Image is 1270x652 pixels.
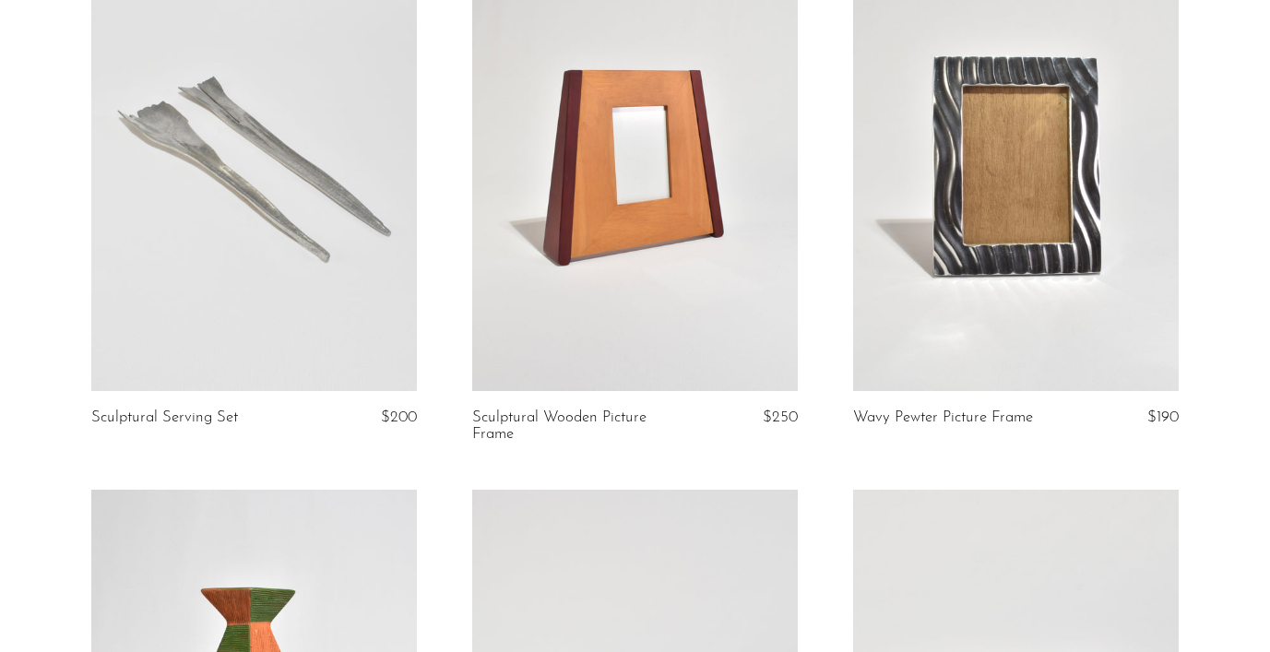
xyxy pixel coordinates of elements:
span: $250 [763,409,798,425]
a: Sculptural Wooden Picture Frame [472,409,689,444]
a: Sculptural Serving Set [91,409,238,426]
span: $190 [1147,409,1179,425]
span: $200 [381,409,417,425]
a: Wavy Pewter Picture Frame [853,409,1033,426]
